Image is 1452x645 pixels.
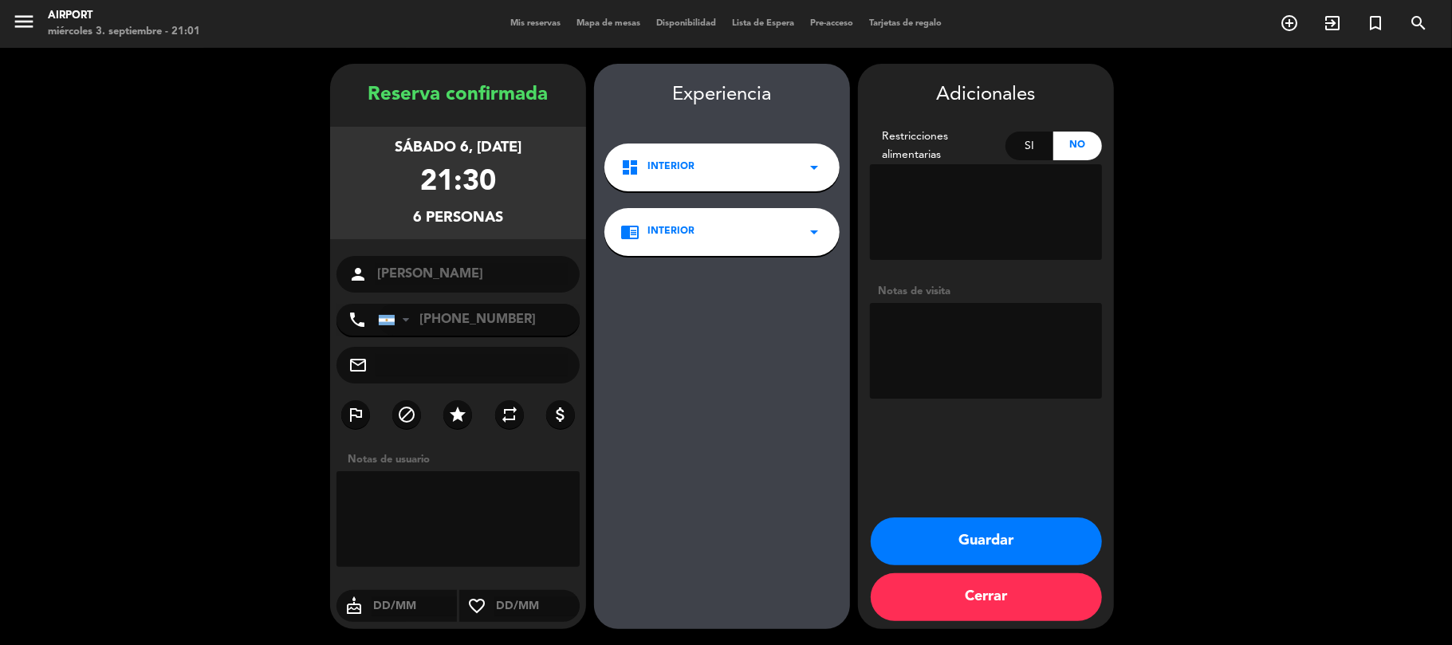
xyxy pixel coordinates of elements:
[805,158,824,177] i: arrow_drop_down
[647,224,695,240] span: INTERIOR
[500,405,519,424] i: repeat
[340,451,586,468] div: Notas de usuario
[802,19,861,28] span: Pre-acceso
[620,222,639,242] i: chrome_reader_mode
[648,19,724,28] span: Disponibilidad
[861,19,950,28] span: Tarjetas de regalo
[48,8,200,24] div: Airport
[871,517,1102,565] button: Guardar
[502,19,569,28] span: Mis reservas
[372,596,457,616] input: DD/MM
[594,80,850,111] div: Experiencia
[805,222,824,242] i: arrow_drop_down
[48,24,200,40] div: miércoles 3. septiembre - 21:01
[1409,14,1428,33] i: search
[395,136,521,159] div: sábado 6, [DATE]
[346,405,365,424] i: outlined_flag
[870,80,1102,111] div: Adicionales
[870,283,1102,300] div: Notas de visita
[569,19,648,28] span: Mapa de mesas
[1323,14,1342,33] i: exit_to_app
[1280,14,1299,33] i: add_circle_outline
[420,159,496,206] div: 21:30
[870,128,1005,164] div: Restricciones alimentarias
[724,19,802,28] span: Lista de Espera
[871,573,1102,621] button: Cerrar
[12,10,36,39] button: menu
[397,405,416,424] i: block
[1053,132,1102,160] div: No
[1005,132,1054,160] div: Si
[348,265,368,284] i: person
[348,310,367,329] i: phone
[448,405,467,424] i: star
[379,305,415,335] div: Argentina: +54
[1366,14,1385,33] i: turned_in_not
[413,206,503,230] div: 6 personas
[336,596,372,616] i: cake
[620,158,639,177] i: dashboard
[459,596,494,616] i: favorite_border
[12,10,36,33] i: menu
[647,159,695,175] span: Interior
[330,80,586,111] div: Reserva confirmada
[551,405,570,424] i: attach_money
[348,356,368,375] i: mail_outline
[494,596,580,616] input: DD/MM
